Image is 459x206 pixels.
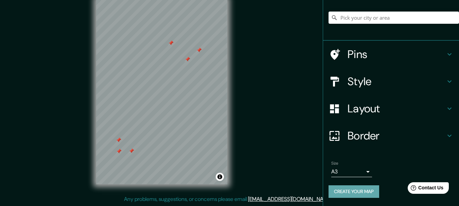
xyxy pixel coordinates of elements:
h4: Style [348,75,445,88]
h4: Border [348,129,445,143]
h4: Layout [348,102,445,115]
button: Toggle attribution [216,173,224,181]
label: Size [331,161,338,166]
input: Pick your city or area [329,12,459,24]
div: Pins [323,41,459,68]
div: Layout [323,95,459,122]
iframe: Help widget launcher [399,180,452,199]
button: Create your map [329,185,379,198]
div: Border [323,122,459,149]
a: [EMAIL_ADDRESS][DOMAIN_NAME] [248,195,332,203]
h4: Pins [348,48,445,61]
div: Style [323,68,459,95]
div: A3 [331,166,372,177]
p: Any problems, suggestions, or concerns please email . [124,195,333,203]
